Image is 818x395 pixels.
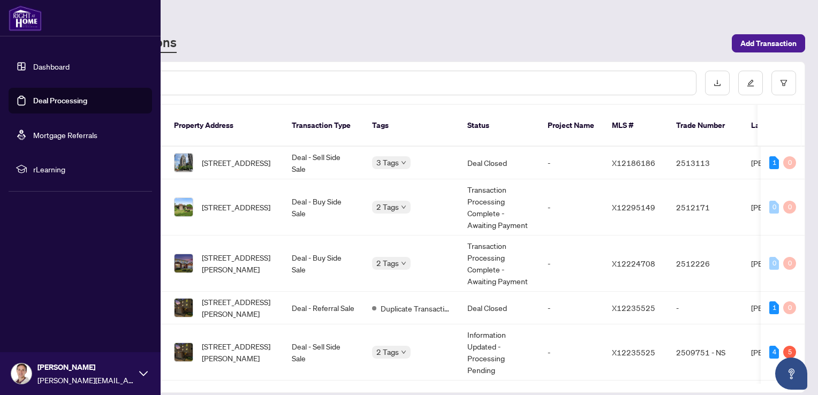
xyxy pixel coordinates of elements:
div: 1 [769,156,779,169]
td: Transaction Processing Complete - Awaiting Payment [459,236,539,292]
td: 2513113 [668,147,743,179]
td: Deal Closed [459,292,539,324]
td: - [539,236,603,292]
span: down [401,261,406,266]
div: 0 [769,201,779,214]
button: Open asap [775,358,807,390]
span: [PERSON_NAME][EMAIL_ADDRESS][DOMAIN_NAME] [37,374,134,386]
span: download [714,79,721,87]
span: down [401,350,406,355]
span: filter [780,79,787,87]
td: Deal - Buy Side Sale [283,236,363,292]
img: thumbnail-img [175,198,193,216]
button: filter [771,71,796,95]
td: 2512171 [668,179,743,236]
div: 4 [769,346,779,359]
th: Status [459,105,539,147]
th: Project Name [539,105,603,147]
span: down [401,204,406,210]
td: 2512226 [668,236,743,292]
span: rLearning [33,163,145,175]
span: Add Transaction [740,35,797,52]
td: - [539,147,603,179]
span: 2 Tags [376,346,399,358]
td: Information Updated - Processing Pending [459,324,539,381]
span: 3 Tags [376,156,399,169]
img: Profile Icon [11,363,32,384]
th: MLS # [603,105,668,147]
th: Property Address [165,105,283,147]
span: X12224708 [612,259,655,268]
span: edit [747,79,754,87]
span: 2 Tags [376,257,399,269]
span: X12295149 [612,202,655,212]
td: Deal - Sell Side Sale [283,324,363,381]
span: X12186186 [612,158,655,168]
button: edit [738,71,763,95]
td: - [668,292,743,324]
td: 2509751 - NS [668,324,743,381]
button: download [705,71,730,95]
div: 0 [783,156,796,169]
td: Deal Closed [459,147,539,179]
span: Duplicate Transaction [381,302,450,314]
th: Transaction Type [283,105,363,147]
a: Dashboard [33,62,70,71]
span: [STREET_ADDRESS] [202,157,270,169]
div: 5 [783,346,796,359]
a: Mortgage Referrals [33,130,97,140]
button: Add Transaction [732,34,805,52]
a: Deal Processing [33,96,87,105]
td: - [539,179,603,236]
img: thumbnail-img [175,299,193,317]
div: 1 [769,301,779,314]
img: logo [9,5,42,31]
div: 0 [769,257,779,270]
div: 0 [783,201,796,214]
span: [PERSON_NAME] [37,361,134,373]
td: Deal - Buy Side Sale [283,179,363,236]
span: [STREET_ADDRESS] [202,201,270,213]
span: X12235525 [612,347,655,357]
span: 2 Tags [376,201,399,213]
div: 0 [783,257,796,270]
span: [STREET_ADDRESS][PERSON_NAME] [202,340,275,364]
th: Tags [363,105,459,147]
img: thumbnail-img [175,254,193,272]
div: 0 [783,301,796,314]
td: - [539,292,603,324]
span: down [401,160,406,165]
span: [STREET_ADDRESS][PERSON_NAME] [202,252,275,275]
td: Deal - Referral Sale [283,292,363,324]
span: [STREET_ADDRESS][PERSON_NAME] [202,296,275,320]
img: thumbnail-img [175,154,193,172]
th: Trade Number [668,105,743,147]
td: Deal - Sell Side Sale [283,147,363,179]
img: thumbnail-img [175,343,193,361]
td: Transaction Processing Complete - Awaiting Payment [459,179,539,236]
td: - [539,324,603,381]
span: X12235525 [612,303,655,313]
